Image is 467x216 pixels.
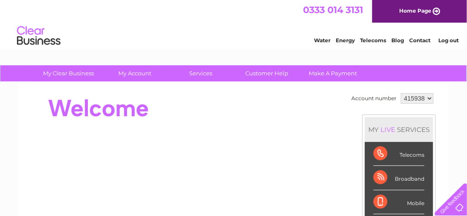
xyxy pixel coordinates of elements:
[438,37,459,44] a: Log out
[374,190,424,214] div: Mobile
[374,142,424,166] div: Telecoms
[360,37,386,44] a: Telecoms
[33,65,105,81] a: My Clear Business
[336,37,355,44] a: Energy
[165,65,237,81] a: Services
[349,91,399,106] td: Account number
[29,5,440,42] div: Clear Business is a trading name of Verastar Limited (registered in [GEOGRAPHIC_DATA] No. 3667643...
[379,125,397,134] div: LIVE
[99,65,171,81] a: My Account
[409,37,430,44] a: Contact
[17,23,61,49] img: logo.png
[231,65,303,81] a: Customer Help
[297,65,369,81] a: Make A Payment
[374,166,424,190] div: Broadband
[303,4,363,15] a: 0333 014 3131
[391,37,404,44] a: Blog
[365,117,433,142] div: MY SERVICES
[314,37,330,44] a: Water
